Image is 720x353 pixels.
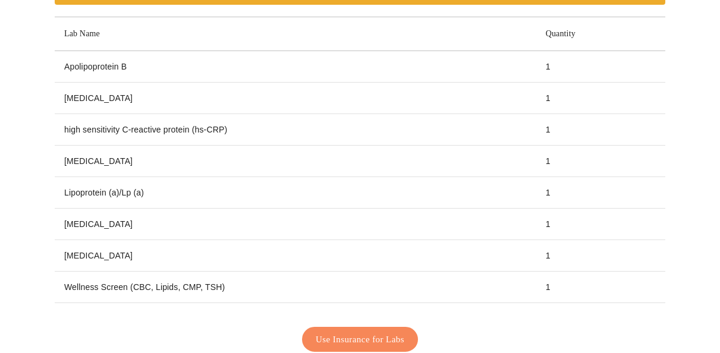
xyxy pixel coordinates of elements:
td: 1 [536,146,665,177]
td: 1 [536,114,665,146]
td: 1 [536,83,665,114]
td: [MEDICAL_DATA] [55,146,536,177]
td: Lipoprotein (a)/Lp (a) [55,177,536,209]
button: Use Insurance for Labs [302,327,418,352]
td: 1 [536,51,665,83]
td: [MEDICAL_DATA] [55,209,536,240]
td: 1 [536,209,665,240]
td: Wellness Screen (CBC, Lipids, CMP, TSH) [55,272,536,303]
td: Apolipoprotein B [55,51,536,83]
th: Quantity [536,17,665,51]
span: Use Insurance for Labs [316,332,404,347]
td: 1 [536,177,665,209]
td: 1 [536,272,665,303]
td: 1 [536,240,665,272]
td: [MEDICAL_DATA] [55,240,536,272]
td: [MEDICAL_DATA] [55,83,536,114]
th: Lab Name [55,17,536,51]
td: high sensitivity C-reactive protein (hs-CRP) [55,114,536,146]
